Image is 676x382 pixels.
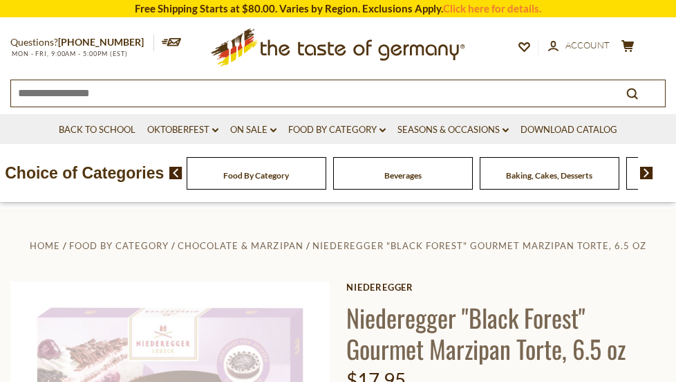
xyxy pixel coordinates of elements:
[346,282,666,293] a: Niederegger
[346,302,666,364] h1: Niederegger "Black Forest" Gourmet Marzipan Torte, 6.5 oz
[10,34,154,51] p: Questions?
[147,122,218,138] a: Oktoberfest
[312,240,646,251] a: Niederegger "Black Forest" Gourmet Marzipan Torte, 6.5 oz
[506,170,592,181] a: Baking, Cakes, Desserts
[288,122,386,138] a: Food By Category
[397,122,509,138] a: Seasons & Occasions
[520,122,617,138] a: Download Catalog
[10,50,128,57] span: MON - FRI, 9:00AM - 5:00PM (EST)
[178,240,303,251] a: Chocolate & Marzipan
[169,167,182,179] img: previous arrow
[58,36,144,48] a: [PHONE_NUMBER]
[230,122,276,138] a: On Sale
[548,38,610,53] a: Account
[223,170,289,181] a: Food By Category
[30,240,60,251] a: Home
[565,39,610,51] span: Account
[443,2,541,15] a: Click here for details.
[640,167,653,179] img: next arrow
[69,240,169,251] a: Food By Category
[384,170,422,181] a: Beverages
[59,122,135,138] a: Back to School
